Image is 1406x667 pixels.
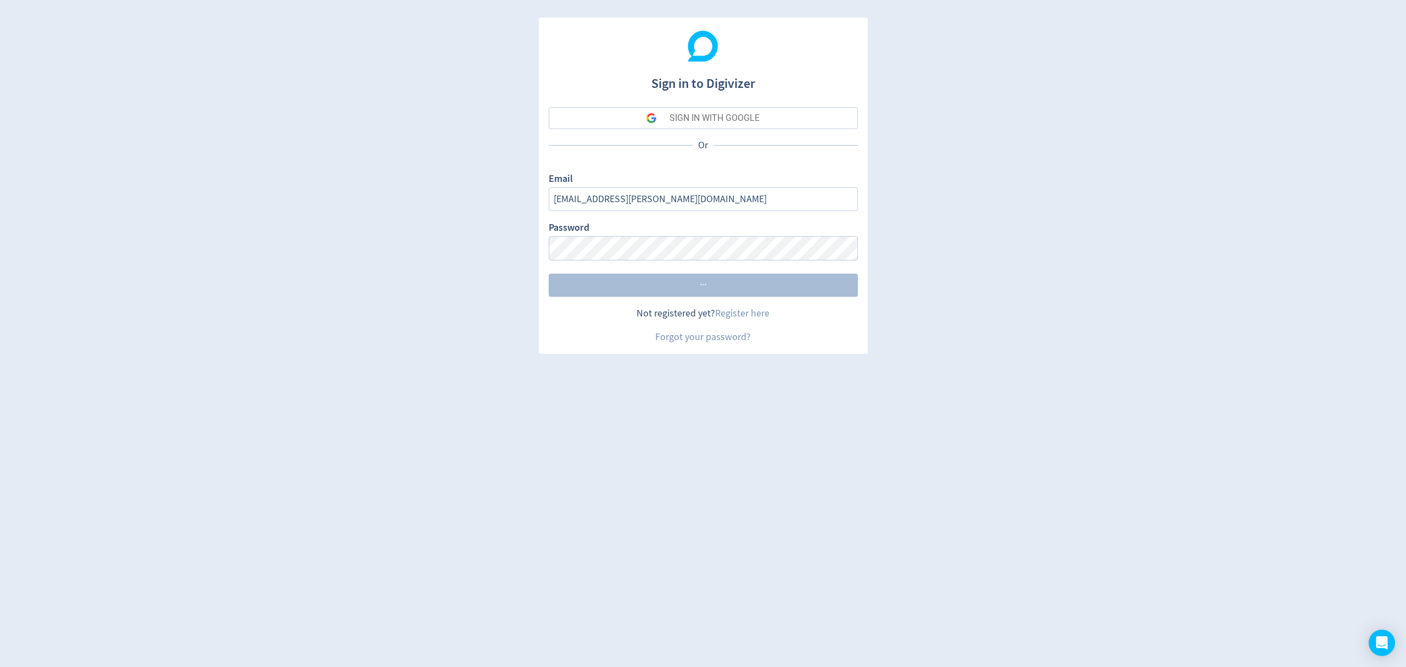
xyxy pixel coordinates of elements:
[669,107,760,129] div: SIGN IN WITH GOOGLE
[702,280,704,290] span: ·
[693,138,713,152] p: Or
[1369,630,1395,656] div: Open Intercom Messenger
[549,172,573,187] label: Email
[549,221,589,236] label: Password
[549,274,858,297] button: ···
[549,307,858,320] div: Not registered yet?
[549,107,858,129] button: SIGN IN WITH GOOGLE
[715,307,769,320] a: Register here
[688,31,718,62] img: Digivizer Logo
[700,280,702,290] span: ·
[549,65,858,93] h1: Sign in to Digivizer
[655,331,751,343] a: Forgot your password?
[704,280,706,290] span: ·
